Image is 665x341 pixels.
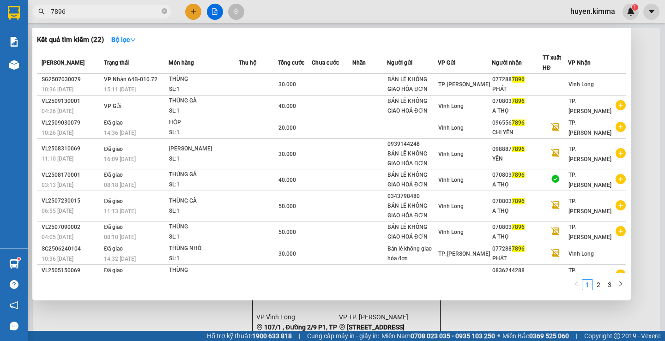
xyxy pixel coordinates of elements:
[438,272,464,279] span: Vĩnh Long
[492,197,542,206] div: 070803
[438,151,464,157] span: Vĩnh Long
[169,84,238,95] div: SL: 1
[278,151,296,157] span: 30.000
[593,279,604,290] li: 2
[568,81,594,88] span: Vĩnh Long
[104,234,136,240] span: 08:10 [DATE]
[104,156,136,162] span: 16:09 [DATE]
[387,75,437,94] div: BÁN LẺ KHÔNG GIAO HÓA ĐƠN
[615,279,626,290] button: right
[169,128,238,138] div: SL: 1
[169,74,238,84] div: THÙNG
[438,177,464,183] span: Vĩnh Long
[169,206,238,216] div: SL: 1
[568,60,591,66] span: VP Nhận
[104,86,136,93] span: 15:11 [DATE]
[169,106,238,116] div: SL: 1
[387,170,437,190] div: BÁN LẺ KHÔNG GIAO HOÁ ĐƠN
[42,170,101,180] div: VL2508170001
[568,98,611,114] span: TP. [PERSON_NAME]
[618,281,623,287] span: right
[10,301,18,310] span: notification
[438,229,464,235] span: Vĩnh Long
[438,125,464,131] span: Vĩnh Long
[104,208,136,215] span: 11:13 [DATE]
[352,60,366,66] span: Nhãn
[51,6,160,17] input: Tìm tên, số ĐT hoặc mã đơn
[10,280,18,289] span: question-circle
[492,254,542,263] div: PHÁT
[111,36,136,43] strong: Bộ lọc
[42,96,101,106] div: VL2509130001
[42,60,85,66] span: [PERSON_NAME]
[492,170,542,180] div: 070803
[571,279,582,290] button: left
[38,8,45,15] span: search
[9,259,19,269] img: warehouse-icon
[492,96,542,106] div: 070803
[42,86,73,93] span: 10:36 [DATE]
[387,222,437,242] div: BÁN LẺ KHÔNG GIAO HOÁ ĐƠN
[104,267,123,274] span: Đã giao
[492,106,542,116] div: A THỌ
[582,279,593,290] li: 1
[162,8,167,14] span: close-circle
[571,279,582,290] li: Previous Page
[616,226,626,236] span: plus-circle
[169,232,238,242] div: SL: 1
[42,118,101,128] div: VL2509030079
[169,144,238,154] div: [PERSON_NAME]
[169,196,238,206] div: THÙNG GÀ
[616,200,626,210] span: plus-circle
[512,224,525,230] span: 7896
[387,191,437,201] div: 0343798480
[42,144,101,154] div: VL2508310069
[438,81,490,88] span: TP. [PERSON_NAME]
[162,7,167,16] span: close-circle
[615,279,626,290] li: Next Page
[512,198,525,204] span: 7896
[568,120,611,136] span: TP. [PERSON_NAME]
[616,148,626,158] span: plus-circle
[8,6,20,20] img: logo-vxr
[278,251,296,257] span: 30.000
[574,281,579,287] span: left
[42,256,73,262] span: 10:36 [DATE]
[42,222,101,232] div: VL2507090002
[568,146,611,162] span: TP. [PERSON_NAME]
[312,60,339,66] span: Chưa cước
[512,98,525,104] span: 7896
[169,154,238,164] div: SL: 1
[42,108,73,114] span: 04:26 [DATE]
[169,254,238,264] div: SL: 1
[387,96,437,116] div: BÁN LẺ KHÔNG GIAO HOÁ ĐƠN
[492,222,542,232] div: 070803
[278,60,304,66] span: Tổng cước
[512,172,525,178] span: 7896
[616,269,626,280] span: plus-circle
[104,224,123,230] span: Đã giao
[616,174,626,184] span: plus-circle
[387,149,437,168] div: BÁN LÊ KHÔNG GIAO HÓA ĐƠN
[387,139,437,149] div: 0939144248
[278,177,296,183] span: 40.000
[492,75,542,84] div: 077288
[568,198,611,215] span: TP. [PERSON_NAME]
[104,256,136,262] span: 14:32 [DATE]
[42,130,73,136] span: 10:26 [DATE]
[104,32,144,47] button: Bộ lọcdown
[492,84,542,94] div: PHÁT
[169,244,238,254] div: THÙNG NHỎ
[42,75,101,84] div: SG2507030079
[239,60,256,66] span: Thu hộ
[9,37,19,47] img: solution-icon
[169,170,238,180] div: THÙNG GÀ
[169,265,238,275] div: THÙNG
[42,266,101,275] div: VL2505150069
[104,76,157,83] span: VP Nhận 64B-010.72
[10,322,18,330] span: message
[278,272,296,279] span: 30.000
[512,146,525,152] span: 7896
[512,245,525,252] span: 7896
[9,60,19,70] img: warehouse-icon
